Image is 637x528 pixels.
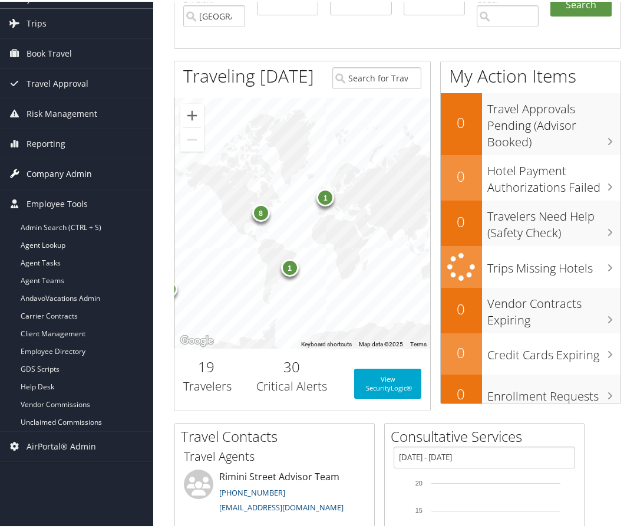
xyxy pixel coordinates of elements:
h3: Critical Alerts [247,376,336,393]
h2: 0 [441,341,482,361]
a: 0Credit Cards Expiring [441,332,621,373]
a: Trips Missing Hotels [441,244,621,286]
input: Search for Traveler [332,65,421,87]
h3: Travel Approvals Pending (Advisor Booked) [488,93,621,149]
span: Map data ©2025 [359,339,403,346]
a: 0Travel Approvals Pending (Advisor Booked) [441,91,621,153]
h2: 0 [441,165,482,185]
button: Keyboard shortcuts [301,339,352,347]
a: View SecurityLogic® [354,367,422,397]
a: [PHONE_NUMBER] [219,486,285,496]
div: 8 [252,202,270,220]
a: 0Hotel Payment Authorizations Failed [441,153,621,199]
h3: Travelers Need Help (Safety Check) [488,201,621,240]
h2: 0 [441,297,482,317]
a: [EMAIL_ADDRESS][DOMAIN_NAME] [219,500,344,511]
span: Company Admin [27,158,92,187]
tspan: 20 [415,478,423,485]
a: 0Enrollment Requests [441,373,621,414]
div: 1 [317,187,335,205]
tspan: 15 [415,505,423,512]
h3: Travel Agents [184,447,365,463]
h2: 0 [441,382,482,402]
li: Rimini Street Advisor Team [178,468,371,516]
h2: 30 [247,355,336,375]
button: Zoom in [180,102,204,126]
span: Book Travel [27,37,72,67]
h1: Traveling [DATE] [183,62,314,87]
h1: My Action Items [441,62,621,87]
button: Zoom out [180,126,204,150]
h2: 0 [441,111,482,131]
div: 1 [281,257,299,275]
h2: Travel Contacts [181,425,374,445]
a: Terms (opens in new tab) [410,339,427,346]
h3: Trips Missing Hotels [488,252,621,275]
h2: Consultative Services [391,425,584,445]
span: Trips [27,7,47,37]
span: Travel Approval [27,67,88,97]
h3: Hotel Payment Authorizations Failed [488,155,621,194]
img: Google [177,332,216,347]
h3: Vendor Contracts Expiring [488,288,621,327]
span: Reporting [27,127,65,157]
h2: 0 [441,210,482,230]
a: 0Vendor Contracts Expiring [441,286,621,332]
h3: Travelers [183,376,230,393]
h3: Enrollment Requests [488,381,621,403]
span: Risk Management [27,97,97,127]
a: Open this area in Google Maps (opens a new window) [177,332,216,347]
span: AirPortal® Admin [27,430,96,460]
h3: Credit Cards Expiring [488,339,621,362]
h2: 19 [183,355,230,375]
span: Employee Tools [27,188,88,217]
a: 0Travelers Need Help (Safety Check) [441,199,621,244]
